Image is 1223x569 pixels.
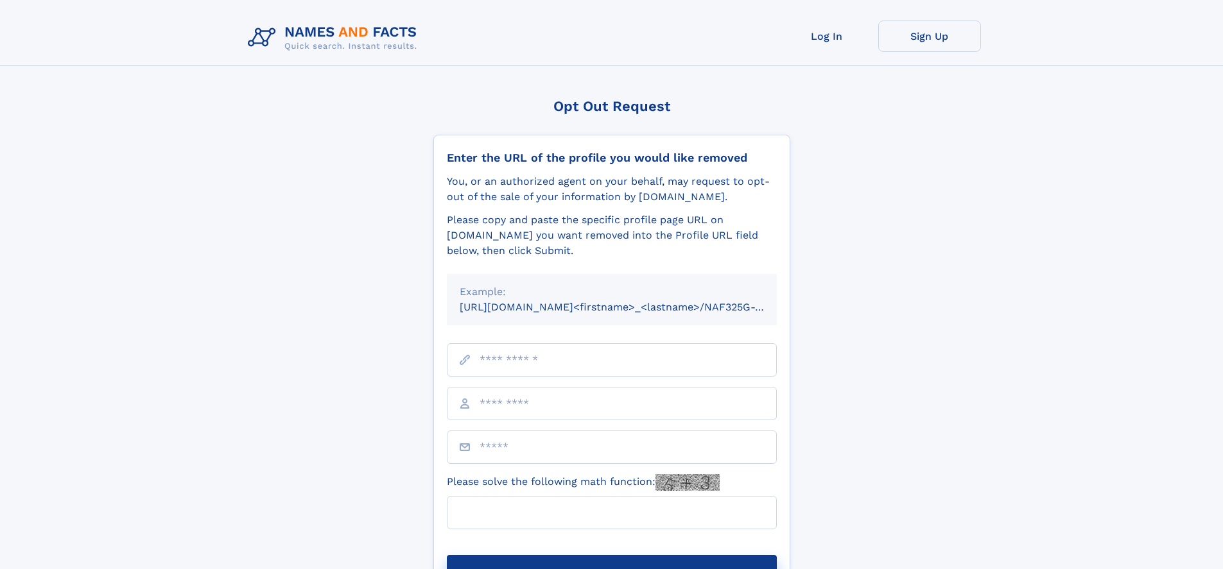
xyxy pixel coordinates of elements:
[243,21,428,55] img: Logo Names and Facts
[447,212,777,259] div: Please copy and paste the specific profile page URL on [DOMAIN_NAME] you want removed into the Pr...
[460,301,801,313] small: [URL][DOMAIN_NAME]<firstname>_<lastname>/NAF325G-xxxxxxxx
[433,98,790,114] div: Opt Out Request
[878,21,981,52] a: Sign Up
[776,21,878,52] a: Log In
[447,474,720,491] label: Please solve the following math function:
[460,284,764,300] div: Example:
[447,174,777,205] div: You, or an authorized agent on your behalf, may request to opt-out of the sale of your informatio...
[447,151,777,165] div: Enter the URL of the profile you would like removed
